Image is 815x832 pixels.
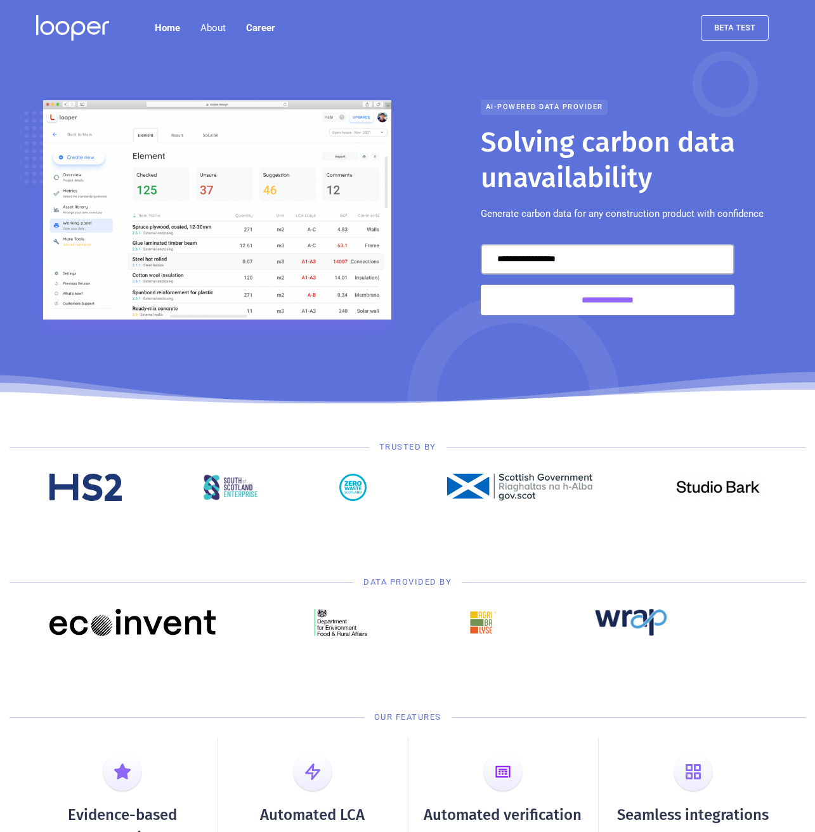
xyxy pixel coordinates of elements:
[481,100,608,115] div: AI-powered data provider
[424,803,582,826] div: Automated verification
[363,576,452,588] div: Data provided by
[481,244,734,315] form: Email Form
[481,125,779,196] h1: Solving carbon data unavailability
[481,206,764,221] p: Generate carbon data for any construction product with confidence
[617,803,769,826] div: Seamless integrations
[379,441,436,453] div: Trusted by
[701,15,769,41] a: beta test
[200,20,226,36] div: About
[260,803,365,826] div: Automated LCA
[236,15,285,41] a: Career
[190,15,236,41] div: About
[374,711,441,724] div: our Features
[145,15,190,41] a: Home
